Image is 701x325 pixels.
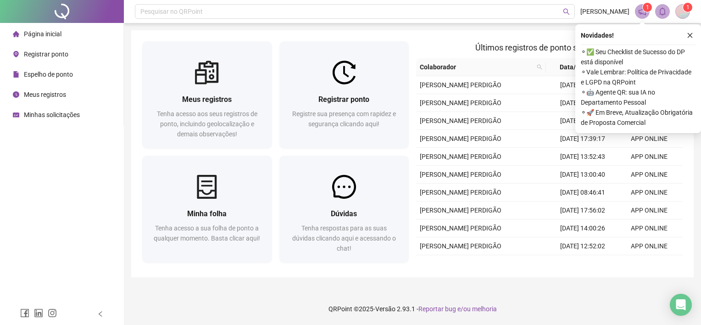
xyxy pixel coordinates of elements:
div: Open Intercom Messenger [670,294,692,316]
th: Data/Hora [546,58,611,76]
span: bell [658,7,667,16]
span: Novidades ! [581,30,614,40]
td: [DATE] 13:00:40 [550,166,616,184]
span: Registrar ponto [24,50,68,58]
span: ⚬ 🤖 Agente QR: sua IA no Departamento Pessoal [581,87,695,107]
span: schedule [13,112,19,118]
td: APP ONLINE [616,166,683,184]
span: [PERSON_NAME] PERDIGÃO [420,135,501,142]
span: [PERSON_NAME] PERDIGÃO [420,189,501,196]
span: Reportar bug e/ou melhoria [418,305,497,313]
span: [PERSON_NAME] PERDIGÃO [420,242,501,250]
td: APP ONLINE [616,184,683,202]
footer: QRPoint © 2025 - 2.93.1 - [124,293,701,325]
td: APP OFFLINE [616,255,683,273]
span: Tenha acesso a sua folha de ponto a qualquer momento. Basta clicar aqui! [154,224,260,242]
span: Espelho de ponto [24,71,73,78]
span: instagram [48,308,57,318]
span: [PERSON_NAME] PERDIGÃO [420,224,501,232]
span: Minha folha [187,209,227,218]
span: [PERSON_NAME] PERDIGÃO [420,99,501,106]
span: Dúvidas [331,209,357,218]
td: APP ONLINE [616,219,683,237]
span: Registre sua presença com rapidez e segurança clicando aqui! [292,110,396,128]
span: 1 [646,4,649,11]
span: clock-circle [13,91,19,98]
span: environment [13,51,19,57]
td: APP ONLINE [616,130,683,148]
a: Minha folhaTenha acesso a sua folha de ponto a qualquer momento. Basta clicar aqui! [142,156,272,263]
a: Registrar pontoRegistre sua presença com rapidez e segurança clicando aqui! [279,41,409,148]
sup: 1 [643,3,652,12]
span: home [13,31,19,37]
a: Meus registrosTenha acesso aos seus registros de ponto, incluindo geolocalização e demais observa... [142,41,272,148]
span: notification [638,7,646,16]
span: Versão [375,305,395,313]
span: Minhas solicitações [24,111,80,118]
td: [DATE] 08:46:41 [550,184,616,202]
td: [DATE] 17:39:17 [550,130,616,148]
span: Data/Hora [550,62,600,72]
span: [PERSON_NAME] PERDIGÃO [420,207,501,214]
span: search [537,64,542,70]
td: [DATE] 14:00:26 [550,219,616,237]
td: APP ONLINE [616,202,683,219]
td: [DATE] 08:40:34 [550,112,616,130]
span: Tenha respostas para as suas dúvidas clicando aqui e acessando o chat! [292,224,396,252]
span: linkedin [34,308,43,318]
span: [PERSON_NAME] PERDIGÃO [420,171,501,178]
td: [DATE] 12:47:26 [550,94,616,112]
span: Página inicial [24,30,61,38]
td: [DATE] 17:56:02 [550,202,616,219]
img: 58819 [676,5,690,18]
span: facebook [20,308,29,318]
span: [PERSON_NAME] PERDIGÃO [420,117,501,124]
span: ⚬ 🚀 Em Breve, Atualização Obrigatória de Proposta Comercial [581,107,695,128]
span: search [535,60,544,74]
span: Últimos registros de ponto sincronizados [475,43,623,52]
span: Meus registros [24,91,66,98]
td: [DATE] 08:40:00 [550,255,616,273]
span: [PERSON_NAME] PERDIGÃO [420,153,501,160]
span: close [687,32,693,39]
td: [DATE] 13:52:43 [550,148,616,166]
span: 1 [686,4,690,11]
span: [PERSON_NAME] [580,6,629,17]
a: DúvidasTenha respostas para as suas dúvidas clicando aqui e acessando o chat! [279,156,409,263]
span: left [97,311,104,317]
span: Tenha acesso aos seus registros de ponto, incluindo geolocalização e demais observações! [157,110,257,138]
span: Meus registros [182,95,232,104]
span: [PERSON_NAME] PERDIGÃO [420,81,501,89]
td: [DATE] 12:52:02 [550,237,616,255]
span: search [563,8,570,15]
td: APP ONLINE [616,237,683,255]
sup: Atualize o seu contato no menu Meus Dados [683,3,692,12]
td: [DATE] 13:29:56 [550,76,616,94]
span: Colaborador [420,62,533,72]
span: ⚬ ✅ Seu Checklist de Sucesso do DP está disponível [581,47,695,67]
td: APP ONLINE [616,148,683,166]
span: file [13,71,19,78]
span: Registrar ponto [318,95,369,104]
span: ⚬ Vale Lembrar: Política de Privacidade e LGPD na QRPoint [581,67,695,87]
